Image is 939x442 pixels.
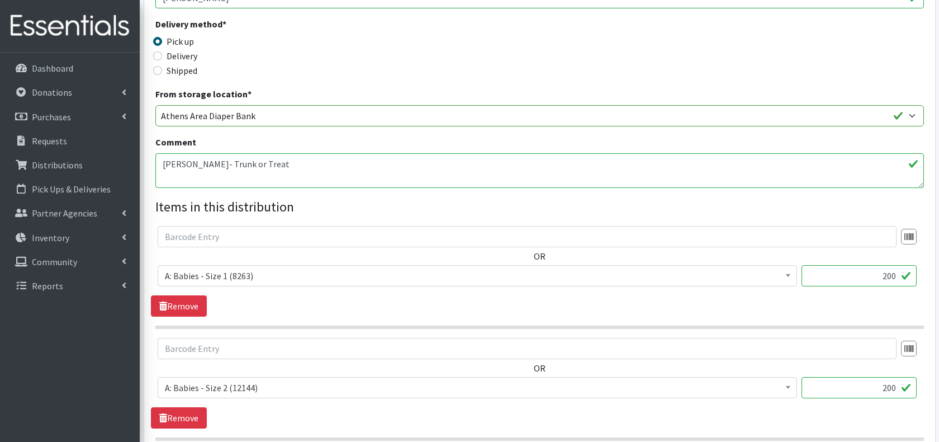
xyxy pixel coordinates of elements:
[534,361,546,375] label: OR
[4,154,135,176] a: Distributions
[4,106,135,128] a: Purchases
[155,87,252,101] label: From storage location
[4,227,135,249] a: Inventory
[802,377,917,398] input: Quantity
[248,88,252,100] abbr: required
[32,184,111,195] p: Pick Ups & Deliveries
[167,64,197,77] label: Shipped
[32,280,63,291] p: Reports
[167,49,197,63] label: Delivery
[32,256,77,267] p: Community
[4,81,135,104] a: Donations
[4,130,135,152] a: Requests
[32,87,72,98] p: Donations
[32,208,97,219] p: Partner Agencies
[151,295,207,317] a: Remove
[32,135,67,147] p: Requests
[155,135,196,149] label: Comment
[4,57,135,79] a: Dashboard
[165,268,790,284] span: A: Babies - Size 1 (8263)
[4,251,135,273] a: Community
[158,377,797,398] span: A: Babies - Size 2 (12144)
[222,18,226,30] abbr: required
[155,197,924,217] legend: Items in this distribution
[802,265,917,286] input: Quantity
[4,178,135,200] a: Pick Ups & Deliveries
[158,226,897,247] input: Barcode Entry
[155,17,348,35] legend: Delivery method
[167,35,194,48] label: Pick up
[32,232,69,243] p: Inventory
[155,153,924,188] textarea: [PERSON_NAME]- Trunk or Treat
[4,275,135,297] a: Reports
[32,63,73,74] p: Dashboard
[158,265,797,286] span: A: Babies - Size 1 (8263)
[534,250,546,263] label: OR
[165,380,790,396] span: A: Babies - Size 2 (12144)
[4,202,135,224] a: Partner Agencies
[32,159,83,171] p: Distributions
[158,338,897,359] input: Barcode Entry
[4,7,135,45] img: HumanEssentials
[151,407,207,429] a: Remove
[32,111,71,123] p: Purchases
